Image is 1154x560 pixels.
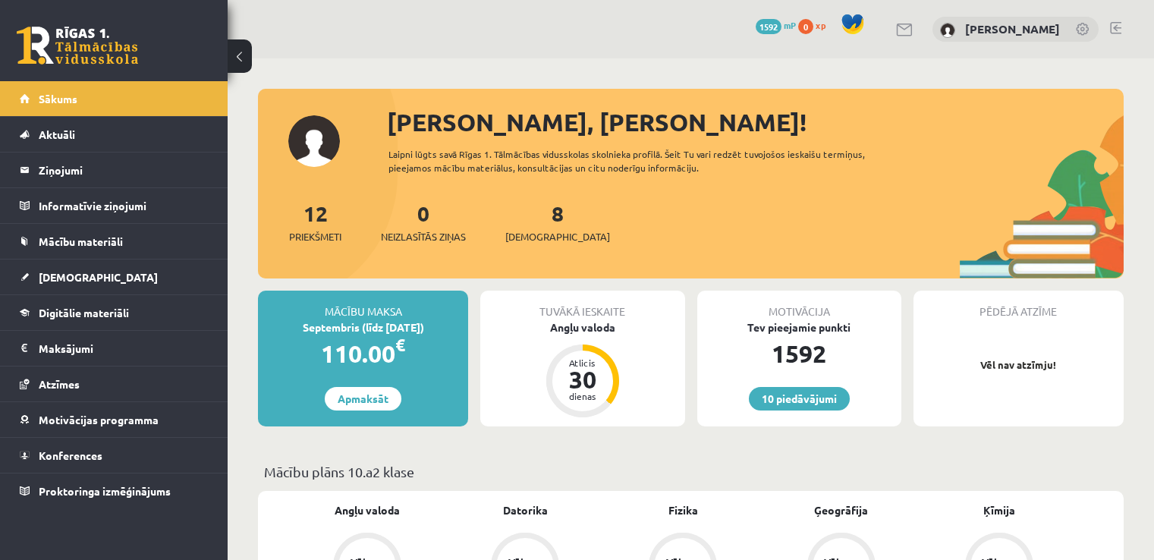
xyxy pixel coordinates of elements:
[697,319,901,335] div: Tev pieejamie punkti
[39,153,209,187] legend: Ziņojumi
[17,27,138,64] a: Rīgas 1. Tālmācības vidusskola
[20,81,209,116] a: Sākums
[756,19,781,34] span: 1592
[480,319,684,335] div: Angļu valoda
[697,291,901,319] div: Motivācija
[697,335,901,372] div: 1592
[668,502,698,518] a: Fizika
[258,291,468,319] div: Mācību maksa
[940,23,955,38] img: Bernards Zariņš
[39,331,209,366] legend: Maksājumi
[784,19,796,31] span: mP
[39,484,171,498] span: Proktoringa izmēģinājums
[983,502,1015,518] a: Ķīmija
[20,117,209,152] a: Aktuāli
[39,92,77,105] span: Sākums
[388,147,908,175] div: Laipni lūgts savā Rīgas 1. Tālmācības vidusskolas skolnieka profilā. Šeit Tu vari redzēt tuvojošo...
[20,438,209,473] a: Konferences
[480,319,684,420] a: Angļu valoda Atlicis 30 dienas
[20,153,209,187] a: Ziņojumi
[913,291,1124,319] div: Pēdējā atzīme
[503,502,548,518] a: Datorika
[505,200,610,244] a: 8[DEMOGRAPHIC_DATA]
[921,357,1116,373] p: Vēl nav atzīmju!
[39,270,158,284] span: [DEMOGRAPHIC_DATA]
[387,104,1124,140] div: [PERSON_NAME], [PERSON_NAME]!
[39,448,102,462] span: Konferences
[798,19,833,31] a: 0 xp
[289,229,341,244] span: Priekšmeti
[39,413,159,426] span: Motivācijas programma
[505,229,610,244] span: [DEMOGRAPHIC_DATA]
[325,387,401,411] a: Apmaksāt
[20,188,209,223] a: Informatīvie ziņojumi
[749,387,850,411] a: 10 piedāvājumi
[335,502,400,518] a: Angļu valoda
[39,127,75,141] span: Aktuāli
[20,224,209,259] a: Mācību materiāli
[480,291,684,319] div: Tuvākā ieskaite
[381,229,466,244] span: Neizlasītās ziņas
[39,306,129,319] span: Digitālie materiāli
[258,335,468,372] div: 110.00
[965,21,1060,36] a: [PERSON_NAME]
[20,295,209,330] a: Digitālie materiāli
[20,402,209,437] a: Motivācijas programma
[560,367,605,392] div: 30
[756,19,796,31] a: 1592 mP
[560,392,605,401] div: dienas
[39,377,80,391] span: Atzīmes
[20,367,209,401] a: Atzīmes
[39,188,209,223] legend: Informatīvie ziņojumi
[798,19,813,34] span: 0
[20,331,209,366] a: Maksājumi
[39,234,123,248] span: Mācību materiāli
[816,19,825,31] span: xp
[381,200,466,244] a: 0Neizlasītās ziņas
[289,200,341,244] a: 12Priekšmeti
[20,473,209,508] a: Proktoringa izmēģinājums
[20,260,209,294] a: [DEMOGRAPHIC_DATA]
[814,502,868,518] a: Ģeogrāfija
[560,358,605,367] div: Atlicis
[264,461,1118,482] p: Mācību plāns 10.a2 klase
[395,334,405,356] span: €
[258,319,468,335] div: Septembris (līdz [DATE])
